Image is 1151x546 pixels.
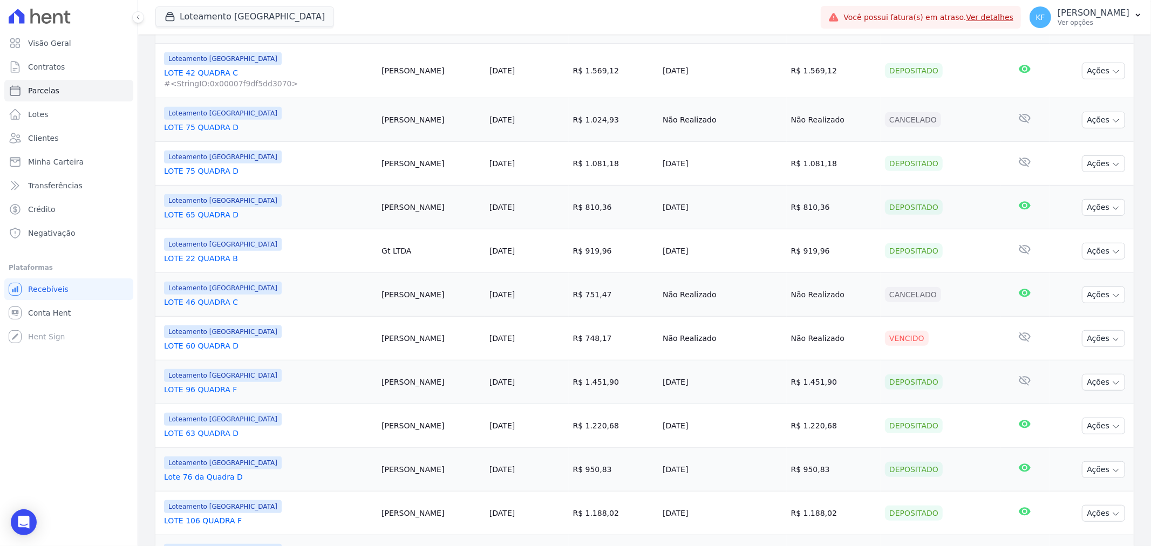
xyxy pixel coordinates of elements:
a: [DATE] [489,421,515,430]
td: R$ 810,36 [787,186,881,229]
span: Conta Hent [28,308,71,318]
td: Não Realizado [787,273,881,317]
a: [DATE] [489,465,515,474]
p: Ver opções [1058,18,1129,27]
a: Parcelas [4,80,133,101]
div: Depositado [885,156,943,171]
span: Loteamento [GEOGRAPHIC_DATA] [164,238,282,251]
div: Depositado [885,462,943,477]
a: [DATE] [489,159,515,168]
a: LOTE 42 QUADRA C#<StringIO:0x00007f9df5dd3070> [164,67,373,89]
button: Ações [1082,374,1125,391]
td: R$ 1.220,68 [787,404,881,448]
a: LOTE 46 QUADRA C [164,297,373,308]
td: [PERSON_NAME] [377,448,485,492]
span: Visão Geral [28,38,71,49]
button: Ações [1082,286,1125,303]
span: Loteamento [GEOGRAPHIC_DATA] [164,369,282,382]
a: LOTE 22 QUADRA B [164,253,373,264]
span: Clientes [28,133,58,144]
td: R$ 1.569,12 [787,44,881,98]
div: Vencido [885,331,929,346]
td: [DATE] [658,404,786,448]
span: Lotes [28,109,49,120]
a: Conta Hent [4,302,133,324]
div: Cancelado [885,112,941,127]
a: LOTE 75 QUADRA D [164,166,373,176]
div: Depositado [885,418,943,433]
a: [DATE] [489,66,515,75]
td: [DATE] [658,142,786,186]
td: R$ 919,96 [787,229,881,273]
td: Gt LTDA [377,229,485,273]
span: Transferências [28,180,83,191]
button: Ações [1082,461,1125,478]
a: [DATE] [489,247,515,255]
td: R$ 1.024,93 [569,98,659,142]
a: Negativação [4,222,133,244]
span: Loteamento [GEOGRAPHIC_DATA] [164,52,282,65]
a: LOTE 63 QUADRA D [164,428,373,439]
td: [PERSON_NAME] [377,142,485,186]
button: Ações [1082,243,1125,260]
button: Ações [1082,112,1125,128]
td: R$ 1.188,02 [787,492,881,535]
a: Transferências [4,175,133,196]
a: Clientes [4,127,133,149]
a: Recebíveis [4,278,133,300]
td: R$ 1.188,02 [569,492,659,535]
span: KF [1036,13,1045,21]
a: Visão Geral [4,32,133,54]
td: Não Realizado [787,317,881,360]
p: [PERSON_NAME] [1058,8,1129,18]
span: Loteamento [GEOGRAPHIC_DATA] [164,194,282,207]
span: Loteamento [GEOGRAPHIC_DATA] [164,282,282,295]
span: Minha Carteira [28,156,84,167]
span: Loteamento [GEOGRAPHIC_DATA] [164,456,282,469]
button: Loteamento [GEOGRAPHIC_DATA] [155,6,334,27]
div: Depositado [885,63,943,78]
span: Parcelas [28,85,59,96]
td: Não Realizado [658,317,786,360]
a: LOTE 96 QUADRA F [164,384,373,395]
a: [DATE] [489,334,515,343]
td: [PERSON_NAME] [377,186,485,229]
span: Loteamento [GEOGRAPHIC_DATA] [164,325,282,338]
a: [DATE] [489,509,515,517]
td: R$ 919,96 [569,229,659,273]
td: [PERSON_NAME] [377,360,485,404]
button: Ações [1082,505,1125,522]
a: Lotes [4,104,133,125]
td: R$ 1.220,68 [569,404,659,448]
td: R$ 751,47 [569,273,659,317]
a: Lote 76 da Quadra D [164,472,373,482]
td: R$ 1.451,90 [787,360,881,404]
a: [DATE] [489,115,515,124]
div: Plataformas [9,261,129,274]
span: Loteamento [GEOGRAPHIC_DATA] [164,500,282,513]
td: [PERSON_NAME] [377,98,485,142]
button: Ações [1082,199,1125,216]
button: Ações [1082,330,1125,347]
span: Contratos [28,62,65,72]
button: Ações [1082,418,1125,434]
td: R$ 1.451,90 [569,360,659,404]
a: LOTE 65 QUADRA D [164,209,373,220]
button: KF [PERSON_NAME] Ver opções [1021,2,1151,32]
td: [PERSON_NAME] [377,317,485,360]
td: [DATE] [658,229,786,273]
td: [PERSON_NAME] [377,44,485,98]
button: Ações [1082,63,1125,79]
td: [DATE] [658,360,786,404]
td: R$ 1.569,12 [569,44,659,98]
td: R$ 1.081,18 [569,142,659,186]
td: Não Realizado [658,98,786,142]
a: LOTE 106 QUADRA F [164,515,373,526]
a: [DATE] [489,378,515,386]
span: Recebíveis [28,284,69,295]
td: [DATE] [658,44,786,98]
a: LOTE 60 QUADRA D [164,340,373,351]
a: Contratos [4,56,133,78]
a: [DATE] [489,290,515,299]
div: Depositado [885,200,943,215]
